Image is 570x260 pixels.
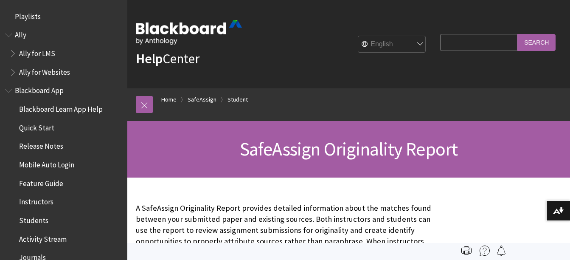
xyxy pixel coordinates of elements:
[19,139,63,151] span: Release Notes
[19,65,70,76] span: Ally for Websites
[136,50,199,67] a: HelpCenter
[15,9,41,21] span: Playlists
[461,246,472,256] img: Print
[136,50,163,67] strong: Help
[15,84,64,95] span: Blackboard App
[227,94,248,105] a: Student
[15,28,26,40] span: Ally
[19,158,74,169] span: Mobile Auto Login
[19,46,55,58] span: Ally for LMS
[5,9,122,24] nav: Book outline for Playlists
[161,94,177,105] a: Home
[19,102,103,113] span: Blackboard Learn App Help
[358,36,426,53] select: Site Language Selector
[188,94,216,105] a: SafeAssign
[5,28,122,79] nav: Book outline for Anthology Ally Help
[136,20,242,45] img: Blackboard by Anthology
[19,121,54,132] span: Quick Start
[19,195,53,206] span: Instructors
[19,176,63,188] span: Feature Guide
[480,246,490,256] img: More help
[19,232,67,243] span: Activity Stream
[19,213,48,225] span: Students
[240,137,458,161] span: SafeAssign Originality Report
[517,34,556,51] input: Search
[496,246,506,256] img: Follow this page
